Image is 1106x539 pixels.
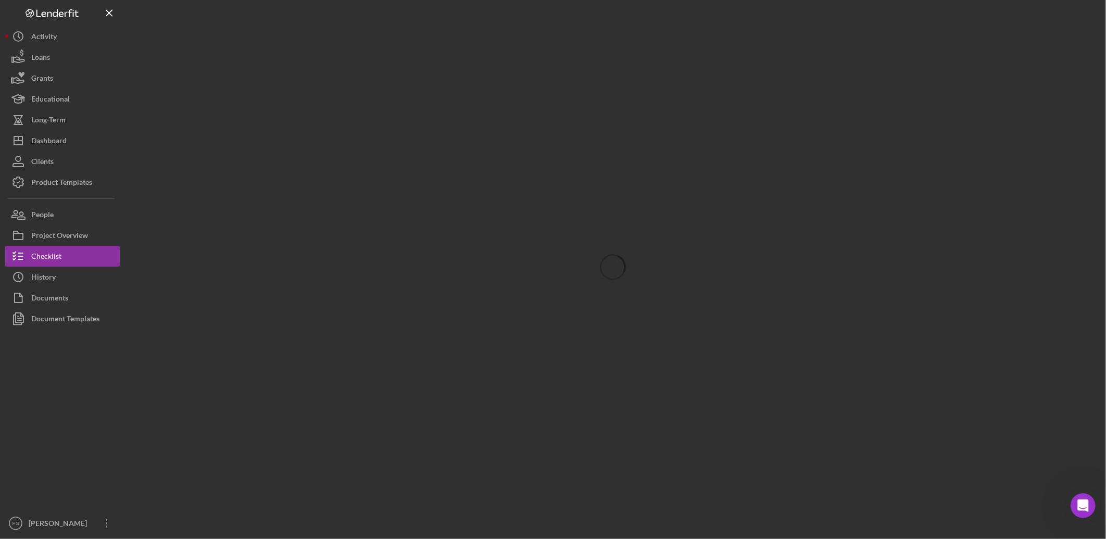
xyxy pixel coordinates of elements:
[5,172,120,193] button: Product Templates
[182,4,202,24] button: Home
[31,130,67,154] div: Dashboard
[5,513,120,534] button: PS[PERSON_NAME]
[17,190,162,200] div: [PERSON_NAME]
[31,151,54,174] div: Clients
[17,300,162,341] div: Hi [PERSON_NAME], sorry I don't have an update yet, but I am following up with our engineering te...
[9,319,199,337] textarea: Message…
[8,285,200,286] div: New messages divider
[5,246,120,267] button: Checklist
[5,308,120,329] button: Document Templates
[31,267,56,290] div: History
[31,89,70,112] div: Educational
[5,225,120,246] button: Project Overview
[151,221,192,232] div: Thank you.
[31,225,88,248] div: Project Overview
[31,68,53,91] div: Grants
[8,97,200,215] div: Christina says…
[31,172,92,195] div: Product Templates
[5,68,120,89] button: Grants
[8,294,171,347] div: Hi [PERSON_NAME], sorry I don't have an update yet, but I am following up with our engineering te...
[5,204,120,225] button: People
[5,151,120,172] button: Clients
[30,6,46,22] img: Profile image for Christina
[31,109,66,133] div: Long-Term
[5,109,120,130] button: Long-Term
[31,246,61,269] div: Checklist
[16,341,24,349] button: Emoji picker
[1071,493,1096,518] iframe: Intercom live chat
[5,89,120,109] button: Educational
[26,513,94,536] div: [PERSON_NAME]
[7,4,27,24] button: go back
[157,253,192,263] div: Update??
[149,246,200,269] div: Update??
[17,13,162,64] div: I appreciate your patience! Let me take a look at your account and investigate. Will you be able ...
[143,215,200,238] div: Thank you.
[17,69,162,80] div: Best,
[31,26,57,49] div: Activity
[17,80,162,90] div: [PERSON_NAME]
[5,47,120,68] button: Loans
[8,246,200,278] div: Paul says…
[5,287,120,308] button: Documents
[51,13,71,23] p: Active
[179,337,195,354] button: Send a message…
[8,294,200,370] div: Christina says…
[12,521,19,527] text: PS
[17,180,162,191] div: Best,
[31,204,54,228] div: People
[8,215,200,246] div: Paul says…
[49,341,58,349] button: Upload attachment
[8,97,171,207] div: Unfortunately, the project for Phi Realty also won't open for me when I impersonate your account....
[31,287,68,311] div: Documents
[5,130,120,151] button: Dashboard
[33,341,41,349] button: Gif picker
[5,26,120,47] button: Activity
[17,104,162,175] div: Unfortunately, the project for Phi Realty also won't open for me when I impersonate your account....
[31,47,50,70] div: Loans
[5,267,120,287] button: History
[31,308,99,332] div: Document Templates
[51,5,118,13] h1: [PERSON_NAME]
